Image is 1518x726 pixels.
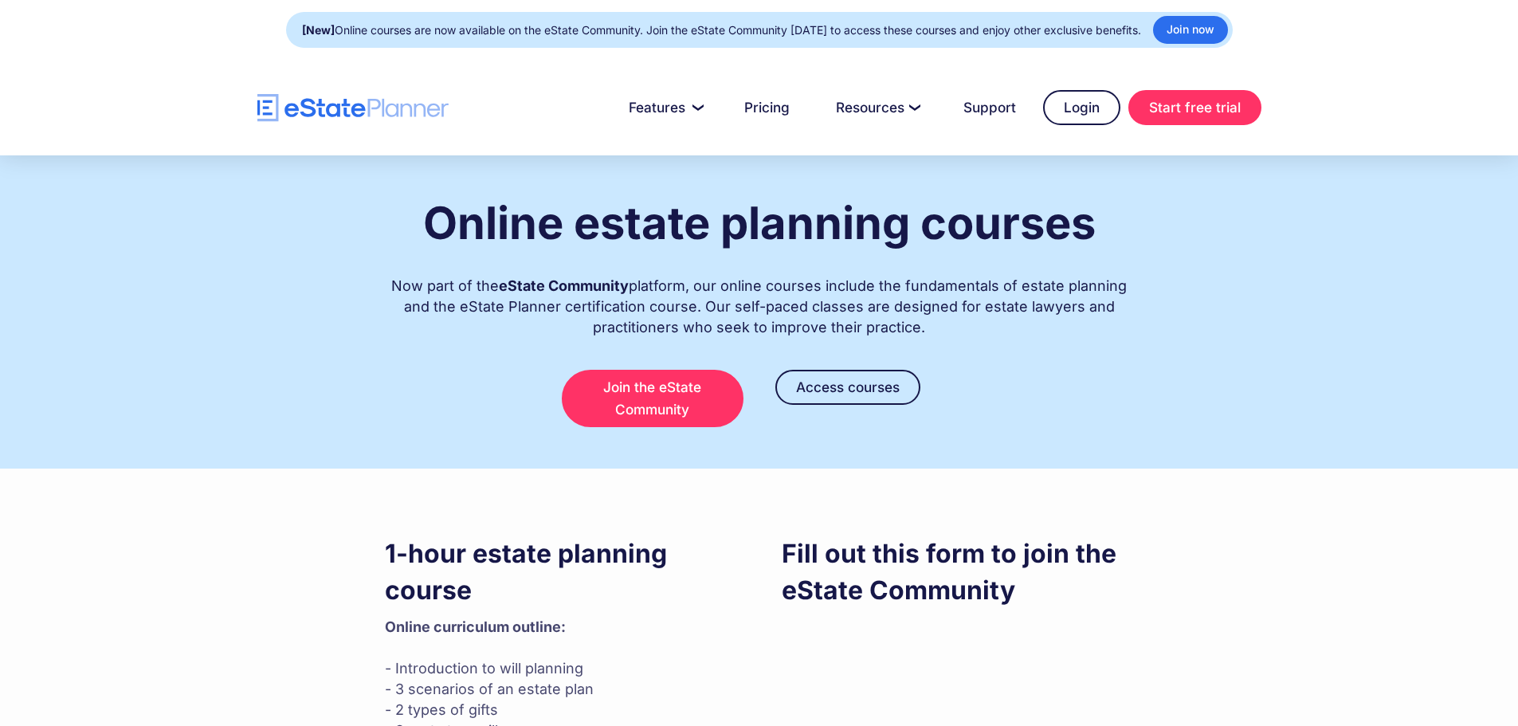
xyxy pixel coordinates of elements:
[944,92,1035,124] a: Support
[1153,16,1228,44] a: Join now
[385,260,1134,338] div: Now part of the platform, our online courses include the fundamentals of estate planning and the ...
[1128,90,1261,125] a: Start free trial
[499,277,629,294] strong: eState Community
[725,92,809,124] a: Pricing
[302,19,1141,41] div: Online courses are now available on the eState Community. Join the eState Community [DATE] to acc...
[423,198,1096,248] h1: Online estate planning courses
[782,536,1134,609] h3: Fill out this form to join the eState Community
[817,92,936,124] a: Resources
[302,23,335,37] strong: [New]
[385,536,737,609] h3: 1-hour estate planning course
[610,92,717,124] a: Features
[385,618,566,635] strong: Online curriculum outline: ‍
[562,370,743,427] a: Join the eState Community
[775,370,920,405] a: Access courses
[1043,90,1120,125] a: Login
